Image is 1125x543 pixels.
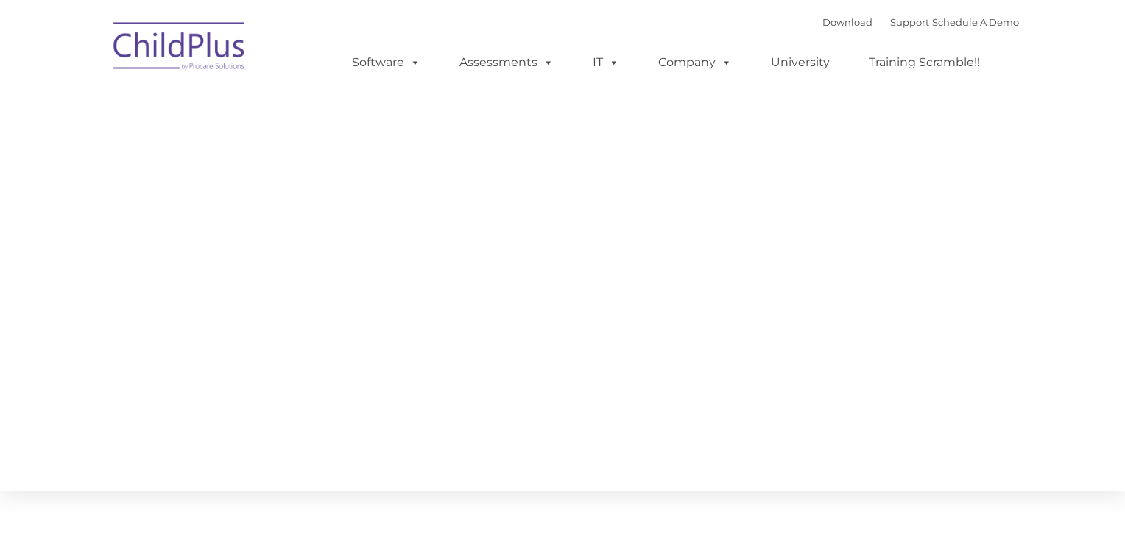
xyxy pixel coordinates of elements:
font: | [822,16,1019,28]
a: Support [890,16,929,28]
a: Schedule A Demo [932,16,1019,28]
a: Training Scramble!! [854,48,995,77]
img: ChildPlus by Procare Solutions [106,12,253,85]
a: IT [578,48,634,77]
a: Assessments [445,48,568,77]
a: University [756,48,844,77]
a: Download [822,16,872,28]
a: Company [643,48,747,77]
a: Software [337,48,435,77]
